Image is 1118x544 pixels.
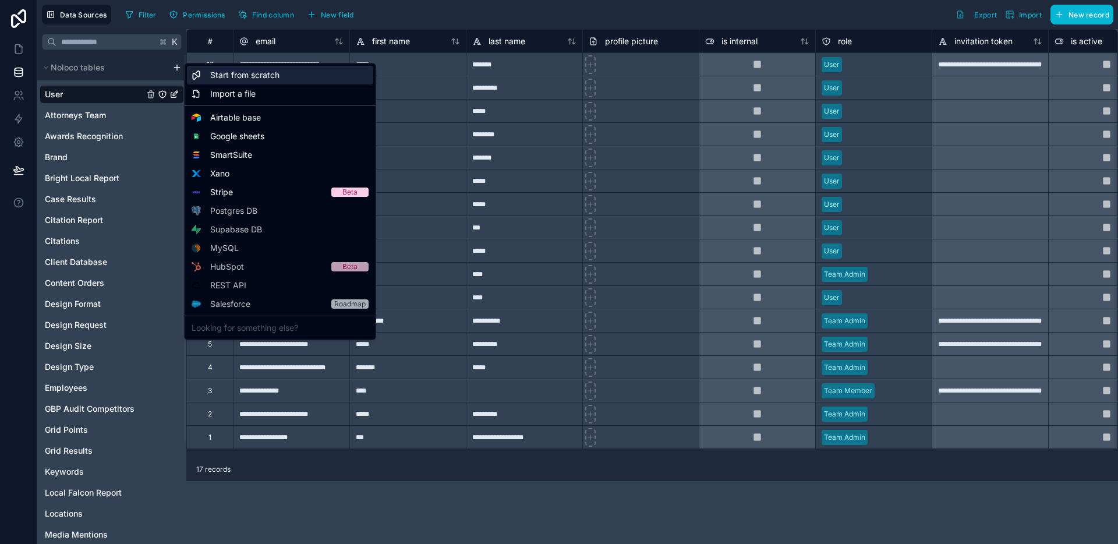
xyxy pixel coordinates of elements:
span: MySQL [210,242,239,254]
img: Stripe logo [192,188,201,197]
span: Import a file [210,88,256,100]
span: Stripe [210,186,233,198]
span: Postgres DB [210,205,257,217]
img: Salesforce [192,301,201,307]
img: API icon [192,281,201,290]
div: Looking for something else? [187,319,373,337]
img: SmartSuite [192,150,201,160]
span: REST API [210,280,246,291]
div: Beta [342,188,358,197]
span: Xano [210,168,229,179]
img: Postgres logo [192,206,201,216]
span: Airtable base [210,112,261,123]
span: Salesforce [210,298,250,310]
img: Xano logo [192,169,201,178]
img: HubSpot logo [192,262,200,271]
div: Beta [342,262,358,271]
div: Roadmap [334,299,366,309]
img: Google sheets logo [192,133,201,140]
span: HubSpot [210,261,244,273]
img: MySQL logo [192,243,201,253]
img: Supabase logo [192,225,201,234]
span: Start from scratch [210,69,279,81]
span: Supabase DB [210,224,262,235]
span: SmartSuite [210,149,252,161]
span: Google sheets [210,130,264,142]
img: Airtable logo [192,113,201,122]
